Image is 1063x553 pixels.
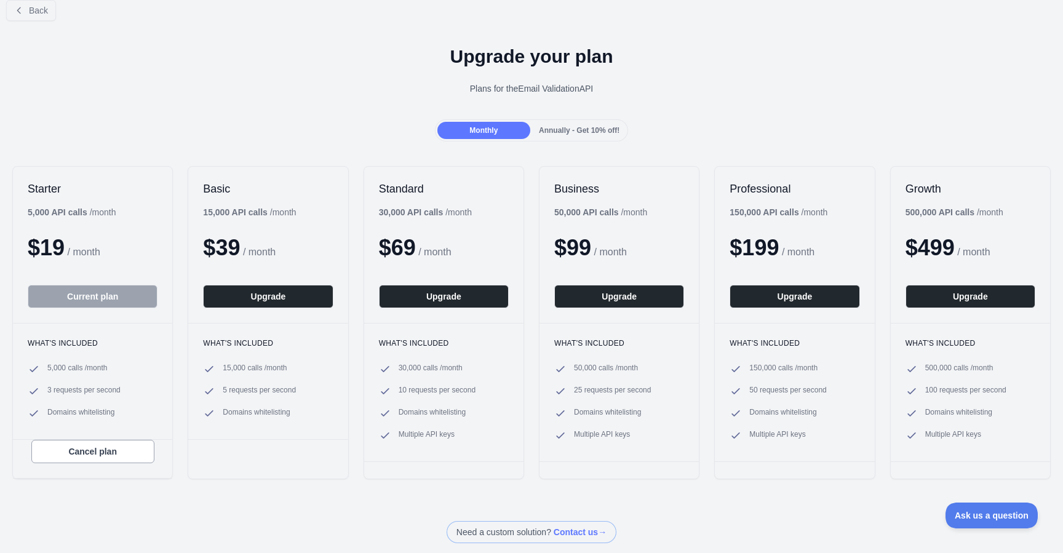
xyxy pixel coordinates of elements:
b: 150,000 API calls [730,207,798,217]
span: $ 69 [379,235,416,260]
h2: Standard [379,181,509,196]
div: / month [730,206,827,218]
h2: Business [554,181,684,196]
h2: Professional [730,181,859,196]
b: 50,000 API calls [554,207,619,217]
div: / month [379,206,472,218]
iframe: Toggle Customer Support [946,503,1038,528]
span: $ 99 [554,235,591,260]
b: 30,000 API calls [379,207,444,217]
div: / month [554,206,647,218]
span: $ 199 [730,235,779,260]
